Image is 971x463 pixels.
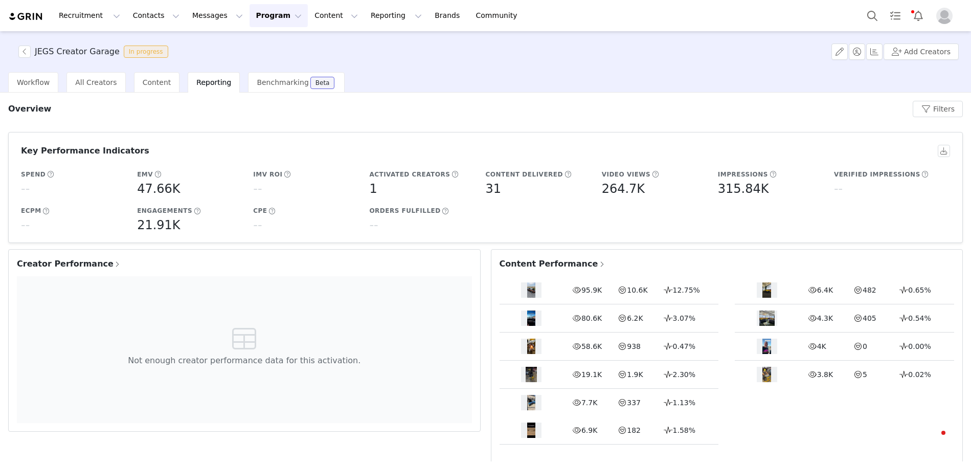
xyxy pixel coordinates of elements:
[21,145,149,157] h3: Key Performance Indicators
[35,46,120,58] h3: JEGS Creator Garage
[908,342,931,350] span: 0.00%
[486,180,502,198] h5: 31
[834,170,920,179] h5: Verified Impressions
[913,101,963,117] button: Filters
[581,370,602,379] span: 19.1K
[128,356,360,365] span: Not enough creator performance data for this activation.
[627,370,643,379] span: 1.9K
[527,423,536,438] img: content thumbnail
[673,286,700,294] span: 12.75%
[17,258,121,270] span: Creator Performance
[186,4,249,27] button: Messages
[137,180,180,198] h5: 47.66K
[673,342,695,350] span: 0.47%
[863,286,876,294] span: 482
[308,4,364,27] button: Content
[428,4,469,27] a: Brands
[581,342,602,350] span: 58.6K
[673,370,695,379] span: 2.30%
[253,216,262,234] h5: --
[817,314,833,322] span: 4.3K
[762,367,771,382] img: content thumbnail
[627,399,641,407] span: 337
[124,46,168,58] span: In progress
[486,170,563,179] h5: Content Delivered
[500,258,606,270] span: Content Performance
[817,342,826,350] span: 4K
[21,216,30,234] h5: --
[21,180,30,198] h5: --
[315,80,330,86] div: Beta
[861,4,884,27] button: Search
[137,170,153,179] h5: EMV
[369,206,440,215] h5: Orders Fulfilled
[369,170,450,179] h5: Activated Creators
[581,286,602,294] span: 95.9K
[673,399,695,407] span: 1.13%
[908,370,931,379] span: 0.02%
[127,4,186,27] button: Contacts
[759,311,775,326] img: content thumbnail
[137,206,192,215] h5: Engagements
[627,426,641,434] span: 182
[921,428,945,453] iframe: Intercom live chat
[907,4,930,27] button: Notifications
[884,43,959,60] button: Add Creators
[21,170,46,179] h5: Spend
[527,395,536,410] img: content thumbnail
[908,314,931,322] span: 0.54%
[762,339,771,354] img: content thumbnail
[581,314,602,322] span: 80.6K
[627,286,647,294] span: 10.6K
[143,78,171,86] span: Content
[369,216,378,234] h5: --
[673,314,695,322] span: 3.07%
[627,342,641,350] span: 938
[930,8,963,24] button: Profile
[253,170,282,179] h5: IMV ROI
[718,180,769,198] h5: 315.84K
[527,339,536,354] img: content thumbnail
[673,426,695,434] span: 1.58%
[250,4,308,27] button: Program
[527,311,536,326] img: content thumbnail
[196,78,231,86] span: Reporting
[936,8,953,24] img: placeholder-profile.jpg
[581,399,597,407] span: 7.7K
[257,78,308,86] span: Benchmarking
[137,216,180,234] h5: 21.91K
[817,286,833,294] span: 6.4K
[908,286,931,294] span: 0.65%
[18,46,172,58] span: [object Object]
[8,103,51,115] h3: Overview
[863,342,867,350] span: 0
[470,4,528,27] a: Community
[718,170,768,179] h5: Impressions
[526,367,537,382] img: content thumbnail
[53,4,126,27] button: Recruitment
[817,370,833,379] span: 3.8K
[365,4,428,27] button: Reporting
[762,282,771,298] img: content thumbnail
[253,180,262,198] h5: --
[581,426,597,434] span: 6.9K
[253,206,267,215] h5: CPE
[21,206,41,215] h5: eCPM
[527,282,536,298] img: content thumbnail
[17,78,50,86] span: Workflow
[75,78,117,86] span: All Creators
[369,180,377,198] h5: 1
[602,180,645,198] h5: 264.7K
[627,314,643,322] span: 6.2K
[834,180,843,198] h5: --
[602,170,651,179] h5: Video Views
[863,370,867,379] span: 5
[884,4,907,27] a: Tasks
[8,12,44,21] img: grin logo
[863,314,876,322] span: 405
